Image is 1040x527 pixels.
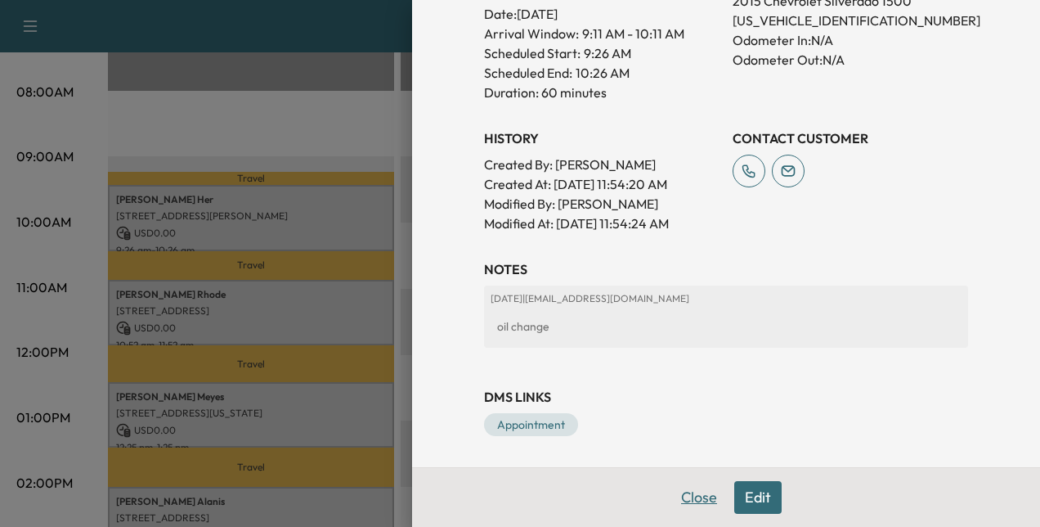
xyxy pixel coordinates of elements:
button: Edit [734,481,782,514]
p: 10:26 AM [576,63,630,83]
p: Created By : [PERSON_NAME] [484,155,719,174]
h3: NOTES [484,259,968,279]
p: [US_VEHICLE_IDENTIFICATION_NUMBER] [733,11,968,30]
p: Odometer Out: N/A [733,50,968,70]
span: 9:11 AM - 10:11 AM [582,24,684,43]
p: Arrival Window: [484,24,719,43]
p: 9:26 AM [584,43,631,63]
p: Modified By : [PERSON_NAME] [484,194,719,214]
h3: History [484,128,719,148]
h3: CONTACT CUSTOMER [733,128,968,148]
div: oil change [491,312,962,341]
p: Scheduled End: [484,63,572,83]
p: Modified At : [DATE] 11:54:24 AM [484,214,719,233]
h3: DMS Links [484,387,968,407]
p: Scheduled Start: [484,43,581,63]
a: Appointment [484,413,578,436]
button: Close [670,481,728,514]
p: Odometer In: N/A [733,30,968,50]
p: [DATE] | [EMAIL_ADDRESS][DOMAIN_NAME] [491,292,962,305]
p: Created At : [DATE] 11:54:20 AM [484,174,719,194]
p: Duration: 60 minutes [484,83,719,102]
